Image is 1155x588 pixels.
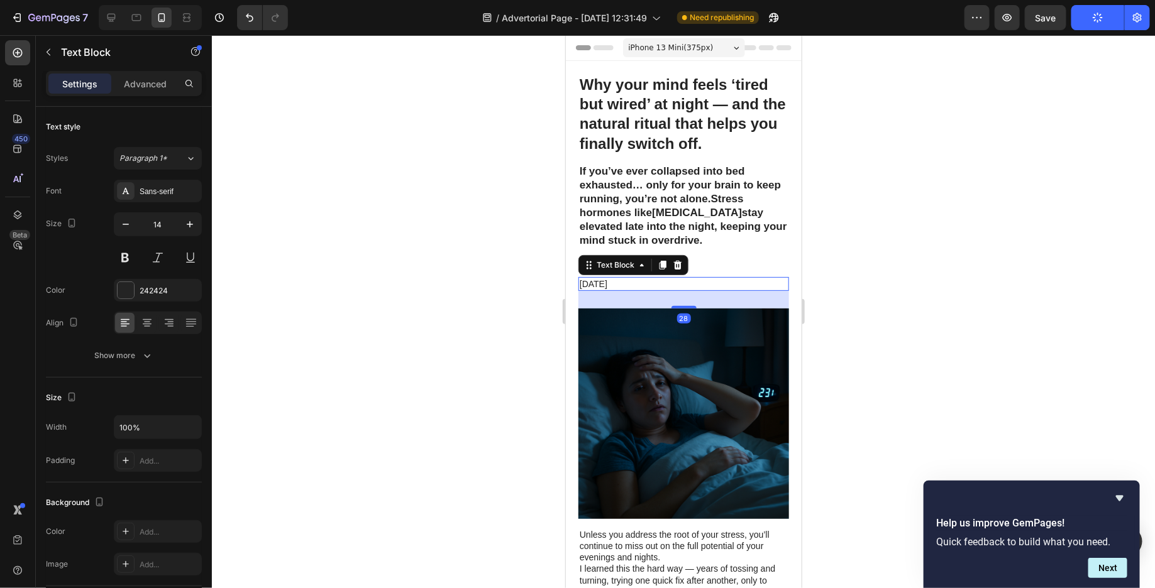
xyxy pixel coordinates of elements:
[114,416,201,438] input: Auto
[14,528,222,562] p: I learned this the hard way — years of tossing and turning, trying one quick fix after another, o...
[1088,558,1127,578] button: Next question
[62,77,97,90] p: Settings
[46,389,79,406] div: Size
[936,491,1127,578] div: Help us improve GemPages!
[566,35,802,588] iframe: Design area
[140,285,199,297] div: 242424
[1025,5,1066,30] button: Save
[1036,13,1056,23] span: Save
[12,134,30,144] div: 450
[46,455,75,466] div: Padding
[46,344,202,367] button: Show more
[690,12,754,23] span: Need republishing
[936,516,1127,531] h2: Help us improve GemPages!
[46,558,68,570] div: Image
[1112,491,1127,506] button: Hide survey
[46,215,79,232] div: Size
[82,10,88,25] p: 7
[46,285,65,296] div: Color
[46,422,67,433] div: Width
[124,77,167,90] p: Advanced
[114,147,202,170] button: Paragraph 1*
[5,5,94,30] button: 7
[119,153,167,164] span: Paragraph 1*
[46,185,62,197] div: Font
[140,186,199,197] div: Sans-serif
[46,121,80,133] div: Text style
[46,526,65,537] div: Color
[140,559,199,570] div: Add...
[46,153,68,164] div: Styles
[46,315,81,332] div: Align
[140,526,199,538] div: Add...
[936,536,1127,548] p: Quick feedback to build what you need.
[496,11,499,24] span: /
[237,5,288,30] div: Undo/Redo
[61,45,168,60] p: Text Block
[140,455,199,467] div: Add...
[502,11,647,24] span: Advertorial Page - [DATE] 12:31:49
[9,230,30,240] div: Beta
[95,349,153,362] div: Show more
[46,494,107,511] div: Background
